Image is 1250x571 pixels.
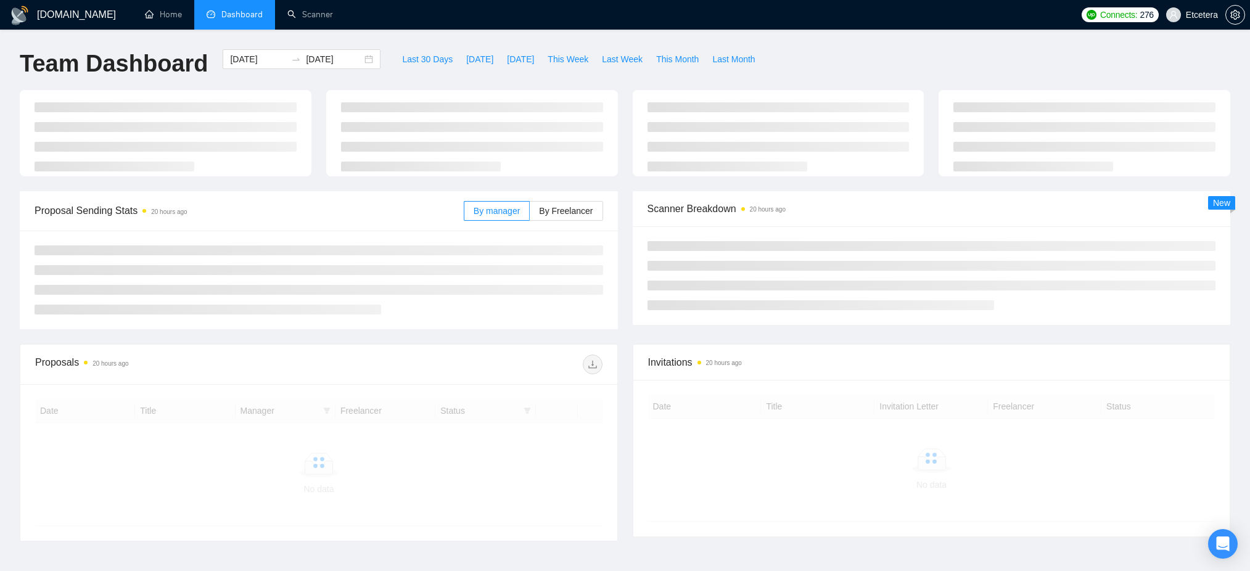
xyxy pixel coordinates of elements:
a: searchScanner [287,9,333,20]
button: setting [1225,5,1245,25]
input: Start date [230,52,286,66]
time: 20 hours ago [93,360,128,367]
button: This Week [541,49,595,69]
span: to [291,54,301,64]
span: user [1169,10,1178,19]
span: [DATE] [507,52,534,66]
time: 20 hours ago [706,359,742,366]
span: By Freelancer [539,206,593,216]
time: 20 hours ago [750,206,786,213]
span: swap-right [291,54,301,64]
span: This Week [548,52,588,66]
div: Proposals [35,355,319,374]
button: [DATE] [459,49,500,69]
a: homeHome [145,9,182,20]
button: [DATE] [500,49,541,69]
img: logo [10,6,30,25]
span: [DATE] [466,52,493,66]
span: New [1213,198,1230,208]
input: End date [306,52,362,66]
span: By manager [474,206,520,216]
span: Dashboard [221,9,263,20]
button: This Month [649,49,705,69]
time: 20 hours ago [151,208,187,215]
h1: Team Dashboard [20,49,208,78]
button: Last 30 Days [395,49,459,69]
span: Last Week [602,52,643,66]
span: dashboard [207,10,215,18]
span: Connects: [1100,8,1137,22]
span: Last 30 Days [402,52,453,66]
a: setting [1225,10,1245,20]
span: 276 [1140,8,1153,22]
span: Last Month [712,52,755,66]
span: Proposal Sending Stats [35,203,464,218]
button: Last Month [705,49,762,69]
img: upwork-logo.png [1087,10,1096,20]
span: Scanner Breakdown [648,201,1216,216]
span: Invitations [648,355,1215,370]
span: This Month [656,52,699,66]
div: Open Intercom Messenger [1208,529,1238,559]
button: Last Week [595,49,649,69]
